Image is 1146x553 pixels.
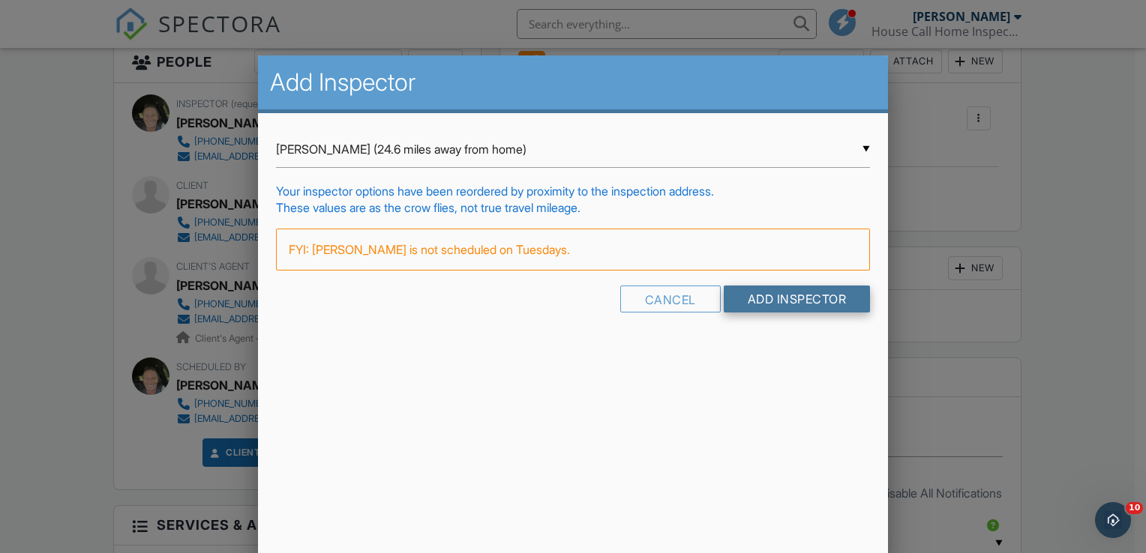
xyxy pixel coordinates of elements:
input: Add Inspector [724,285,871,312]
div: Cancel [620,285,721,312]
div: These values are as the crow flies, not true travel mileage. [276,199,870,216]
div: FYI: [PERSON_NAME] is not scheduled on Tuesdays. [276,229,870,271]
div: Your inspector options have been reordered by proximity to the inspection address. [276,183,870,199]
span: 10 [1126,502,1143,514]
h2: Add Inspector [270,67,876,97]
iframe: Intercom live chat [1095,502,1131,538]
